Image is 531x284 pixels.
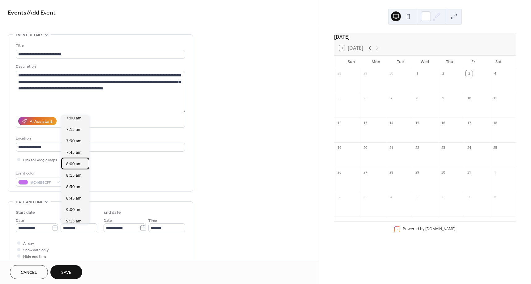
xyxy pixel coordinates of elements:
div: Thu [437,56,462,68]
span: 9:00 am [66,207,82,213]
div: 3 [362,194,369,201]
a: [DOMAIN_NAME] [425,226,456,231]
span: Save [61,269,71,276]
div: 8 [492,194,499,201]
span: 8:00 am [66,161,82,167]
div: Sun [339,56,363,68]
span: Event details [16,32,43,38]
div: 19 [336,144,343,151]
div: 8 [414,95,421,102]
div: 23 [440,144,447,151]
div: 27 [362,169,369,176]
span: Time [61,217,69,224]
span: All day [23,240,34,247]
button: Save [50,265,82,279]
div: 17 [466,120,473,127]
div: End date [104,209,121,216]
div: 21 [388,144,395,151]
div: 28 [336,70,343,77]
div: 12 [336,120,343,127]
span: Hide end time [23,253,47,260]
div: 18 [492,120,499,127]
div: 4 [388,194,395,201]
span: Date [104,217,112,224]
div: Location [16,135,184,142]
span: 9:15 am [66,218,82,225]
span: Cancel [21,269,37,276]
div: 14 [388,120,395,127]
div: Fri [462,56,486,68]
div: Event color [16,170,62,177]
span: #C46EECFF [31,179,53,186]
div: 26 [336,169,343,176]
div: 20 [362,144,369,151]
div: 22 [414,144,421,151]
div: 1 [492,169,499,176]
span: 8:45 am [66,195,82,202]
div: 25 [492,144,499,151]
span: Time [148,217,157,224]
div: 29 [414,169,421,176]
div: 2 [440,70,447,77]
div: 9 [440,95,447,102]
div: 24 [466,144,473,151]
span: Date [16,217,24,224]
div: 13 [362,120,369,127]
span: 7:30 am [66,138,82,144]
div: AI Assistant [30,118,52,125]
div: Tue [388,56,413,68]
span: / Add Event [27,7,56,19]
div: 16 [440,120,447,127]
span: 8:30 am [66,184,82,190]
span: Link to Google Maps [23,157,57,163]
button: AI Assistant [18,117,57,125]
div: 31 [466,169,473,176]
div: 30 [440,169,447,176]
span: 7:15 am [66,127,82,133]
div: 30 [388,70,395,77]
span: Date and time [16,199,43,205]
div: 6 [362,95,369,102]
div: 3 [466,70,473,77]
div: 1 [414,70,421,77]
span: Show date only [23,247,49,253]
div: 7 [466,194,473,201]
div: Description [16,63,184,70]
div: 6 [440,194,447,201]
div: Wed [413,56,437,68]
span: 7:00 am [66,115,82,122]
div: 5 [336,95,343,102]
div: 2 [336,194,343,201]
div: Title [16,42,184,49]
div: Sat [486,56,511,68]
div: 28 [388,169,395,176]
div: 29 [362,70,369,77]
div: Powered by [403,226,456,231]
div: 10 [466,95,473,102]
div: 4 [492,70,499,77]
span: 8:15 am [66,172,82,179]
div: 5 [414,194,421,201]
div: 11 [492,95,499,102]
button: Cancel [10,265,48,279]
div: 7 [388,95,395,102]
div: Mon [363,56,388,68]
div: [DATE] [334,33,516,41]
span: 7:45 am [66,149,82,156]
div: Start date [16,209,35,216]
a: Events [8,7,27,19]
div: 15 [414,120,421,127]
